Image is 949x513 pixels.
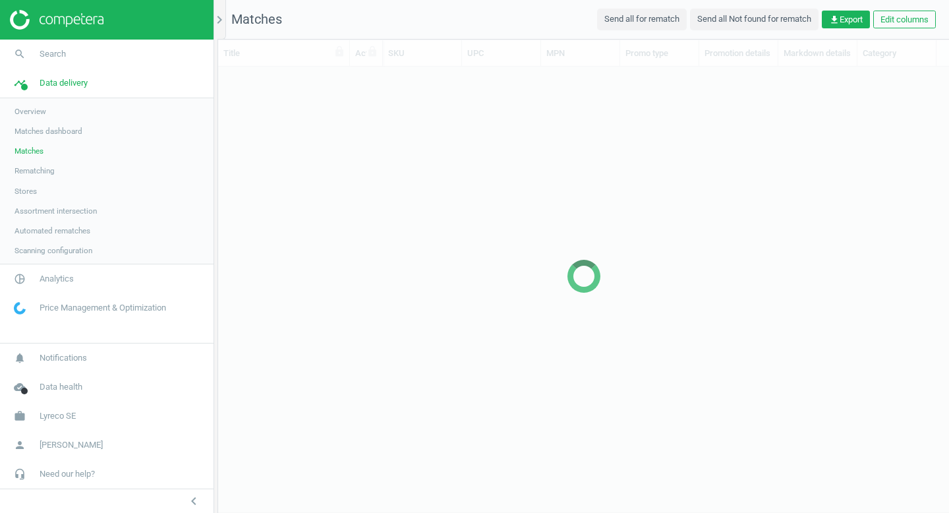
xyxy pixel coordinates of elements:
[10,10,103,30] img: ajHJNr6hYgQAAAAASUVORK5CYII=
[231,11,282,27] span: Matches
[40,410,76,422] span: Lyreco SE
[14,245,92,256] span: Scanning configuration
[7,266,32,291] i: pie_chart_outlined
[14,166,55,176] span: Rematching
[7,462,32,487] i: headset_mic
[7,433,32,458] i: person
[7,346,32,371] i: notifications
[7,42,32,67] i: search
[40,77,88,89] span: Data delivery
[690,9,819,30] button: Send all Not found for rematch
[597,9,687,30] button: Send all for rematch
[40,468,95,480] span: Need our help?
[7,375,32,400] i: cloud_done
[14,146,43,156] span: Matches
[873,11,936,29] button: Edit columns
[40,439,103,451] span: [PERSON_NAME]
[14,186,37,196] span: Stores
[177,493,210,510] button: chevron_left
[822,11,870,29] button: get_appExport
[829,15,840,25] i: get_app
[829,14,863,26] span: Export
[7,71,32,96] i: timeline
[40,381,82,393] span: Data health
[186,493,202,509] i: chevron_left
[14,106,46,117] span: Overview
[40,352,87,364] span: Notifications
[40,302,166,314] span: Price Management & Optimization
[212,12,227,28] i: chevron_right
[14,206,97,216] span: Assortment intersection
[40,273,74,285] span: Analytics
[40,48,66,60] span: Search
[14,302,26,315] img: wGWNvw8QSZomAAAAABJRU5ErkJggg==
[14,126,82,136] span: Matches dashboard
[14,226,90,236] span: Automated rematches
[7,404,32,429] i: work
